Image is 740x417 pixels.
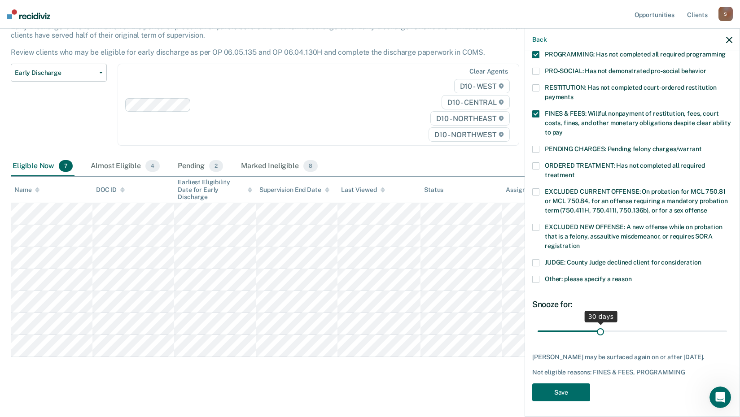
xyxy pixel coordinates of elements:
span: 8 [303,160,318,172]
div: 30 days [585,311,617,322]
span: PRO-SOCIAL: Has not demonstrated pro-social behavior [545,67,706,74]
div: Name [14,186,39,194]
span: Early Discharge [15,69,96,77]
div: Status [424,186,443,194]
span: PROGRAMMING: Has not completed all required programming [545,51,726,58]
span: D10 - CENTRAL [442,95,510,109]
div: Earliest Eligibility Date for Early Discharge [178,178,252,201]
span: RESTITUTION: Has not completed court-ordered restitution payments [545,84,717,100]
div: DOC ID [96,186,125,194]
button: Save [532,383,590,402]
span: D10 - NORTHWEST [429,127,509,142]
div: Assigned to [506,186,548,194]
div: Supervision End Date [259,186,329,194]
span: ORDERED TREATMENT: Has not completed all required treatment [545,162,705,178]
span: D10 - NORTHEAST [430,111,509,126]
span: Other: please specify a reason [545,275,632,282]
div: Marked Ineligible [239,156,320,176]
span: 2 [209,160,223,172]
span: 4 [145,160,160,172]
span: PENDING CHARGES: Pending felony charges/warrant [545,145,701,152]
p: Early Discharge is the termination of the period of probation or parole before the full-term disc... [11,22,544,57]
span: 7 [59,160,73,172]
div: S [718,7,733,21]
span: FINES & FEES: Willful nonpayment of restitution, fees, court costs, fines, and other monetary obl... [545,110,731,136]
div: Not eligible reasons: FINES & FEES, PROGRAMMING [532,369,732,376]
div: Last Viewed [341,186,385,194]
span: EXCLUDED NEW OFFENSE: A new offense while on probation that is a felony, assaultive misdemeanor, ... [545,223,722,249]
div: Pending [176,156,225,176]
iframe: Intercom live chat [709,387,731,408]
div: Clear agents [469,68,508,75]
button: Back [532,36,547,43]
span: D10 - WEST [454,79,510,93]
span: JUDGE: County Judge declined client for consideration [545,259,701,266]
span: EXCLUDED CURRENT OFFENSE: On probation for MCL 750.81 or MCL 750.84, for an offense requiring a m... [545,188,727,214]
div: Almost Eligible [89,156,162,176]
img: Recidiviz [7,9,50,19]
div: Eligible Now [11,156,74,176]
div: Snooze for: [532,300,732,309]
div: [PERSON_NAME] may be surfaced again on or after [DATE]. [532,353,732,361]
